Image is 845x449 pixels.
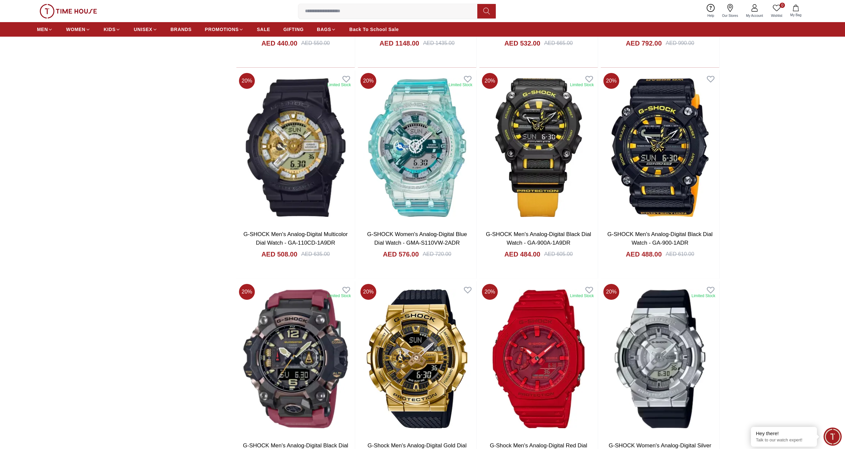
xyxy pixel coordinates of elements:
a: Help [703,3,718,19]
a: UNISEX [134,23,157,35]
span: KIDS [104,26,116,33]
p: Talk to our watch expert! [756,437,812,443]
img: G-SHOCK Women's Analog-Digital Blue Dial Watch - GMA-S110VW-2ADR [358,70,476,225]
h4: AED 484.00 [504,250,540,259]
div: AED 605.00 [544,250,573,258]
a: G-SHOCK Men's Analog-Digital Multicolor Dial Watch - GA-110CD-1A9DR [244,231,348,246]
span: SALE [257,26,270,33]
div: Limited Stock [327,293,351,298]
img: ... [40,4,97,18]
a: BAGS [317,23,336,35]
button: My Bag [786,3,805,19]
a: G-SHOCK Women's Analog-Digital Blue Dial Watch - GMA-S110VW-2ADR [367,231,467,246]
span: UNISEX [134,26,152,33]
span: 20 % [482,73,498,89]
div: Limited Stock [570,82,594,87]
div: AED 665.00 [544,39,573,47]
span: 20 % [360,73,376,89]
img: G-Shock Men's Analog-Digital Gold Dial Watch - GM-110G-1A9DR [358,281,476,436]
a: G-SHOCK Men's Analog-Digital Black Dial Watch - GA-900-1ADR [607,231,713,246]
div: Hey there! [756,430,812,437]
a: SALE [257,23,270,35]
span: PROMOTIONS [205,26,239,33]
img: G-SHOCK Men's Analog-Digital Black Dial Watch - GA-900-1ADR [601,70,719,225]
h4: AED 488.00 [626,250,662,259]
div: AED 635.00 [301,250,330,258]
h4: AED 440.00 [261,39,297,48]
span: 20 % [239,284,255,300]
a: WOMEN [66,23,90,35]
a: Back To School Sale [349,23,399,35]
a: G-SHOCK Men's Analog-Digital Black Dial Watch - GA-900A-1A9DR [486,231,591,246]
span: Help [705,13,717,18]
div: AED 990.00 [666,39,694,47]
div: Limited Stock [692,293,715,298]
div: AED 610.00 [666,250,694,258]
a: 0Wishlist [767,3,786,19]
span: 20 % [239,73,255,89]
span: My Bag [788,13,804,17]
div: Limited Stock [449,82,472,87]
div: AED 720.00 [423,250,451,258]
span: Back To School Sale [349,26,399,33]
div: Limited Stock [327,82,351,87]
h4: AED 1148.00 [380,39,419,48]
h4: AED 576.00 [383,250,419,259]
h4: AED 532.00 [504,39,540,48]
span: 20 % [603,73,619,89]
div: Chat Widget [824,428,842,446]
a: KIDS [104,23,120,35]
span: GIFTING [283,26,304,33]
span: 20 % [603,284,619,300]
span: My Account [743,13,766,18]
img: G-SHOCK Men's Analog-Digital Black Dial Watch - GWG-B1000-1A4DR [236,281,355,436]
img: G-SHOCK Women's Analog-Digital Silver Dial Watch - GM-S110-1ADR [601,281,719,436]
span: 20 % [360,284,376,300]
span: 0 [780,3,785,8]
img: G-Shock Men's Analog-Digital Red Dial Watch - GA-2100-4ADR [479,281,598,436]
a: BRANDS [171,23,192,35]
div: AED 550.00 [301,39,330,47]
span: Our Stores [720,13,741,18]
span: MEN [37,26,48,33]
h4: AED 508.00 [261,250,297,259]
span: WOMEN [66,26,85,33]
div: Limited Stock [570,293,594,298]
div: AED 1435.00 [423,39,455,47]
a: GIFTING [283,23,304,35]
span: Wishlist [768,13,785,18]
a: MEN [37,23,53,35]
span: 20 % [482,284,498,300]
span: BRANDS [171,26,192,33]
a: PROMOTIONS [205,23,244,35]
span: BAGS [317,26,331,33]
a: Our Stores [718,3,742,19]
h4: AED 792.00 [626,39,662,48]
img: G-SHOCK Men's Analog-Digital Multicolor Dial Watch - GA-110CD-1A9DR [236,70,355,225]
img: G-SHOCK Men's Analog-Digital Black Dial Watch - GA-900A-1A9DR [479,70,598,225]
